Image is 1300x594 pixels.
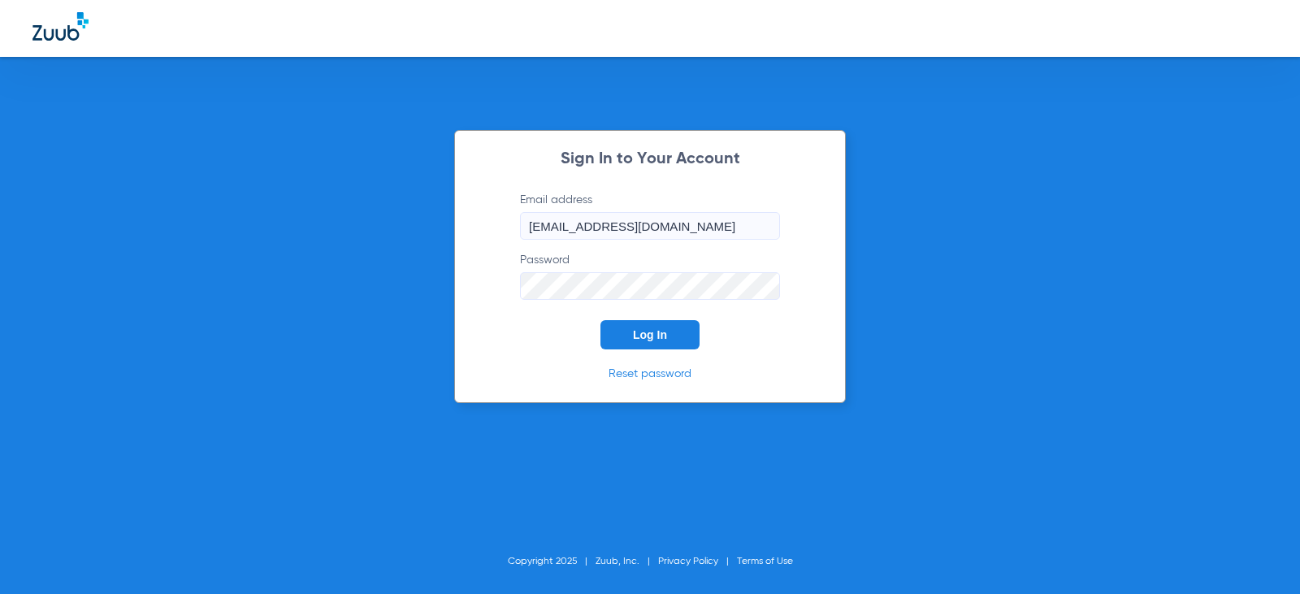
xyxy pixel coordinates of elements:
[508,553,596,570] li: Copyright 2025
[737,557,793,566] a: Terms of Use
[633,328,667,341] span: Log In
[520,272,780,300] input: Password
[596,553,658,570] li: Zuub, Inc.
[609,368,691,379] a: Reset password
[520,212,780,240] input: Email address
[520,252,780,300] label: Password
[600,320,700,349] button: Log In
[32,12,89,41] img: Zuub Logo
[520,192,780,240] label: Email address
[658,557,718,566] a: Privacy Policy
[496,151,804,167] h2: Sign In to Your Account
